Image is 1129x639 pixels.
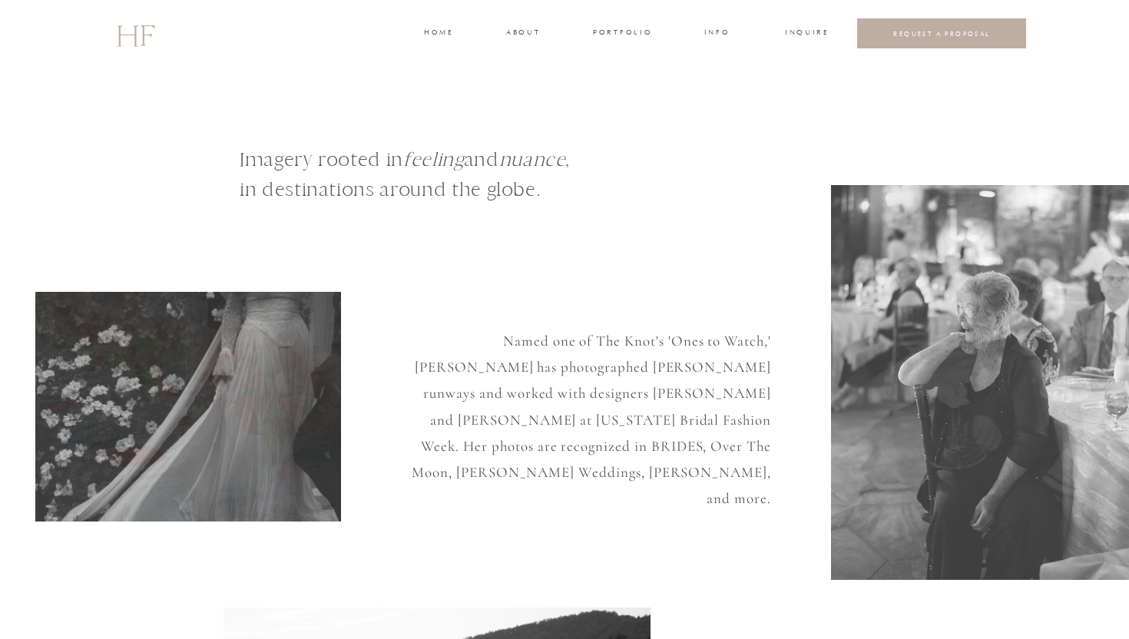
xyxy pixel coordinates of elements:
[116,12,154,56] a: HF
[240,144,654,226] h1: Imagery rooted in and , in destinations around the globe.
[424,27,452,41] a: home
[506,27,538,41] a: about
[593,27,651,41] a: portfolio
[399,328,771,486] p: Named one of The Knot's 'Ones to Watch,' [PERSON_NAME] has photographed [PERSON_NAME] runways and...
[785,27,826,41] a: INQUIRE
[869,29,1015,38] a: REQUEST A PROPOSAL
[499,147,566,171] i: nuance
[403,147,464,171] i: feeling
[703,27,731,41] a: INFO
